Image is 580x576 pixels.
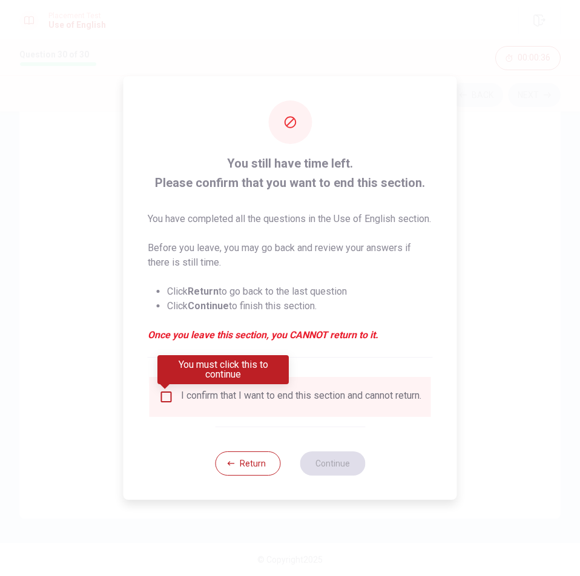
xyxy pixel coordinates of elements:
[148,328,433,342] em: Once you leave this section, you CANNOT return to it.
[148,154,433,192] span: You still have time left. Please confirm that you want to end this section.
[167,299,433,313] li: Click to finish this section.
[188,286,219,297] strong: Return
[157,355,289,384] div: You must click this to continue
[300,451,365,476] button: Continue
[188,300,229,312] strong: Continue
[181,390,421,404] div: I confirm that I want to end this section and cannot return.
[215,451,280,476] button: Return
[167,284,433,299] li: Click to go back to the last question
[148,212,433,226] p: You have completed all the questions in the Use of English section.
[159,390,174,404] span: You must click this to continue
[148,241,433,270] p: Before you leave, you may go back and review your answers if there is still time.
